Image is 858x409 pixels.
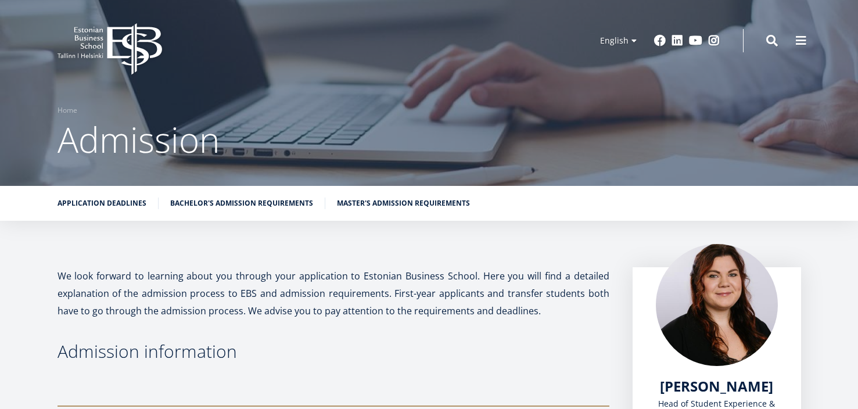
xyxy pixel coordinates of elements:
a: Bachelor's admission requirements [170,198,313,209]
a: Linkedin [672,35,683,46]
a: Application deadlines [58,198,146,209]
p: We look forward to learning about you through your application to Estonian Business School. Here ... [58,267,609,320]
img: liina reimann [656,244,778,366]
span: Admission [58,116,220,163]
a: Facebook [654,35,666,46]
a: Home [58,105,77,116]
a: Master's admission requirements [337,198,470,209]
span: [PERSON_NAME] [660,376,773,396]
h3: Admission information [58,343,609,360]
a: Instagram [708,35,720,46]
a: Youtube [689,35,702,46]
a: [PERSON_NAME] [660,378,773,395]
